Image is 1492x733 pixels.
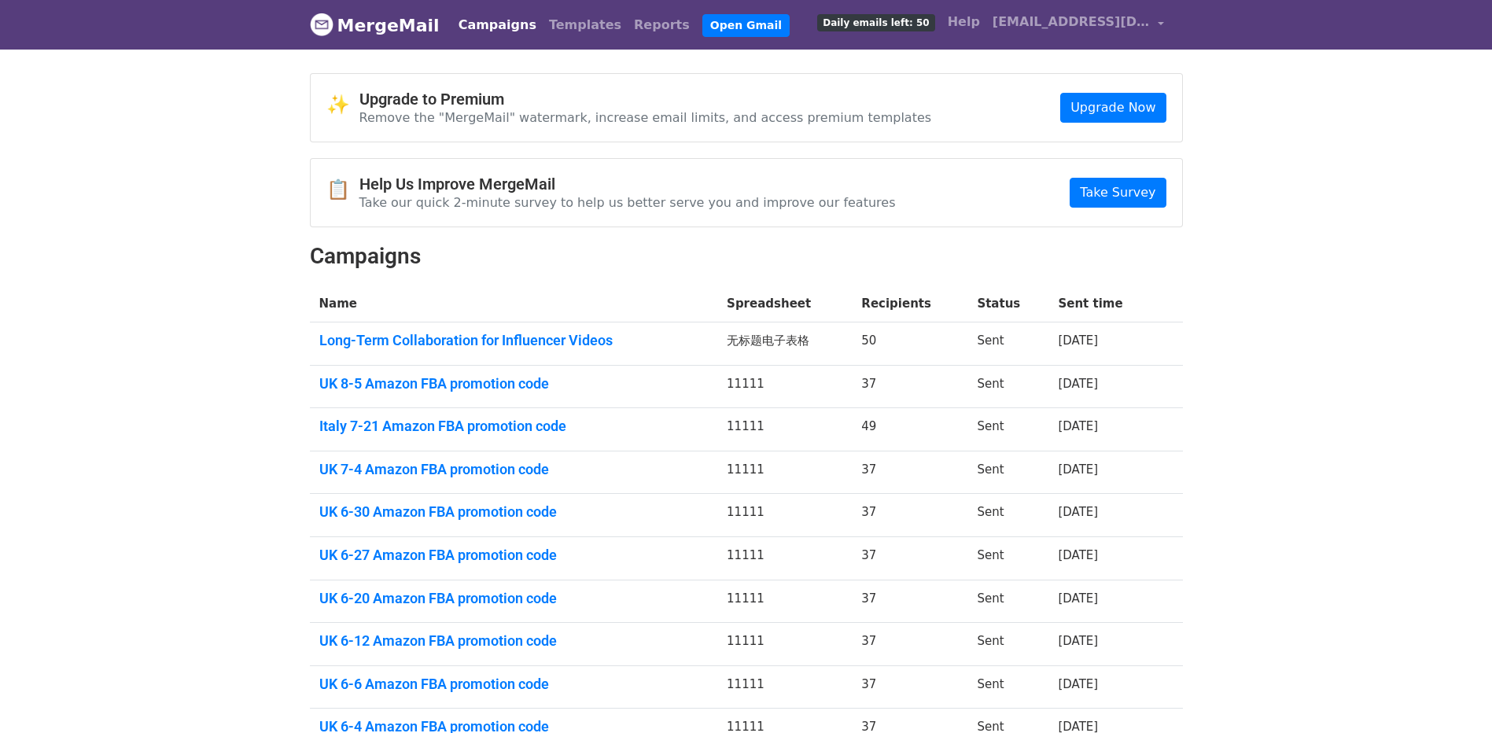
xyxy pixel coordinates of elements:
a: [DATE] [1058,591,1098,606]
a: [DATE] [1058,377,1098,391]
th: Name [310,285,718,322]
span: ✨ [326,94,359,116]
td: 11111 [717,451,852,494]
h2: Campaigns [310,243,1183,270]
td: 37 [852,665,967,709]
a: [DATE] [1058,634,1098,648]
span: [EMAIL_ADDRESS][DOMAIN_NAME] [993,13,1150,31]
th: Recipients [852,285,967,322]
td: Sent [967,665,1048,709]
a: [DATE] [1058,333,1098,348]
td: 37 [852,494,967,537]
td: 11111 [717,537,852,580]
td: Sent [967,322,1048,366]
a: [EMAIL_ADDRESS][DOMAIN_NAME] [986,6,1170,43]
a: Help [941,6,986,38]
td: Sent [967,537,1048,580]
a: Campaigns [452,9,543,41]
a: [DATE] [1058,462,1098,477]
td: 49 [852,408,967,451]
a: UK 6-6 Amazon FBA promotion code [319,676,709,693]
a: UK 6-30 Amazon FBA promotion code [319,503,709,521]
a: Daily emails left: 50 [811,6,941,38]
th: Sent time [1048,285,1158,322]
td: Sent [967,494,1048,537]
a: MergeMail [310,9,440,42]
span: 📋 [326,179,359,201]
td: 37 [852,365,967,408]
a: Take Survey [1070,178,1166,208]
p: Take our quick 2-minute survey to help us better serve you and improve our features [359,194,896,211]
h4: Upgrade to Premium [359,90,932,109]
td: Sent [967,365,1048,408]
span: Daily emails left: 50 [817,14,934,31]
td: Sent [967,580,1048,623]
a: [DATE] [1058,548,1098,562]
a: UK 6-20 Amazon FBA promotion code [319,590,709,607]
td: 11111 [717,408,852,451]
a: Italy 7-21 Amazon FBA promotion code [319,418,709,435]
a: UK 6-27 Amazon FBA promotion code [319,547,709,564]
td: 无标题电子表格 [717,322,852,366]
a: [DATE] [1058,677,1098,691]
td: Sent [967,451,1048,494]
th: Status [967,285,1048,322]
a: Long-Term Collaboration for Influencer Videos [319,332,709,349]
td: 11111 [717,665,852,709]
td: 37 [852,623,967,666]
td: Sent [967,623,1048,666]
td: 11111 [717,623,852,666]
td: 50 [852,322,967,366]
td: 11111 [717,580,852,623]
a: [DATE] [1058,505,1098,519]
td: 11111 [717,494,852,537]
th: Spreadsheet [717,285,852,322]
h4: Help Us Improve MergeMail [359,175,896,193]
td: Sent [967,408,1048,451]
a: [DATE] [1058,419,1098,433]
a: UK 7-4 Amazon FBA promotion code [319,461,709,478]
img: MergeMail logo [310,13,333,36]
p: Remove the "MergeMail" watermark, increase email limits, and access premium templates [359,109,932,126]
a: Open Gmail [702,14,790,37]
td: 37 [852,580,967,623]
a: Upgrade Now [1060,93,1166,123]
a: Templates [543,9,628,41]
a: Reports [628,9,696,41]
a: UK 6-12 Amazon FBA promotion code [319,632,709,650]
a: UK 8-5 Amazon FBA promotion code [319,375,709,392]
td: 11111 [717,365,852,408]
td: 37 [852,537,967,580]
td: 37 [852,451,967,494]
